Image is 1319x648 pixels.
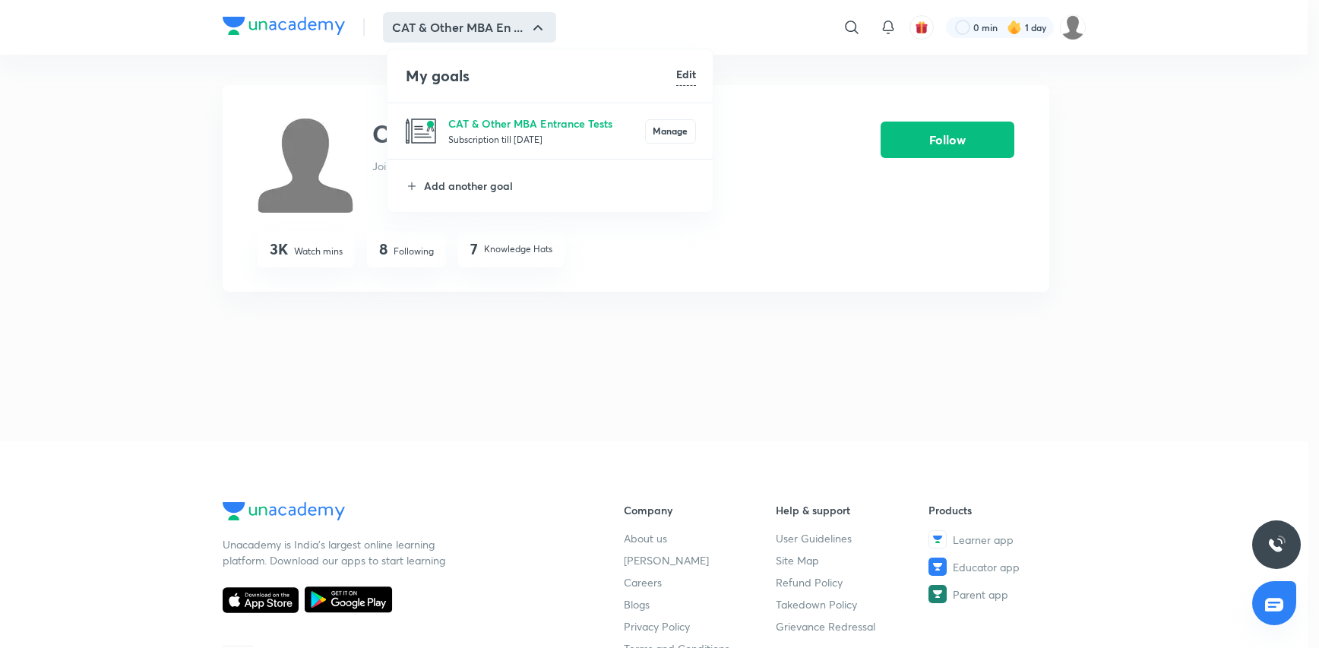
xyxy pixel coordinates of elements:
[448,115,645,131] p: CAT & Other MBA Entrance Tests
[406,65,676,87] h4: My goals
[448,131,645,147] p: Subscription till [DATE]
[676,66,696,82] h6: Edit
[645,119,696,144] button: Manage
[424,178,696,194] p: Add another goal
[406,116,436,147] img: CAT & Other MBA Entrance Tests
